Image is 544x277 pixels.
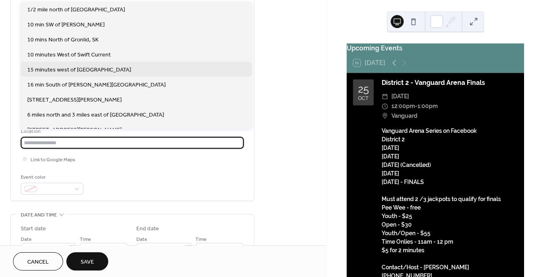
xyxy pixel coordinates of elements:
span: Date [136,235,147,244]
span: Save [81,258,94,266]
span: Date [21,235,32,244]
span: 10 mins North of Gronlid, SK [27,36,98,44]
span: Vanguard [391,111,417,121]
div: ​ [382,92,388,102]
div: Location [21,127,242,136]
div: Start date [21,225,46,233]
div: ​ [382,111,388,121]
div: Event color [21,173,82,182]
span: 1:00pm [417,102,438,111]
span: 6 miles north and 3 miles east of [GEOGRAPHIC_DATA] [27,111,164,119]
span: 10 min SW of [PERSON_NAME] [27,21,105,29]
span: Link to Google Maps [31,156,75,164]
div: 25 [358,84,369,94]
span: Date and time [21,211,57,219]
div: End date [136,225,159,233]
span: Time [80,235,91,244]
div: District 2 - Vanguard Arena Finals [382,78,518,88]
span: Time [195,235,207,244]
div: Upcoming Events [347,43,524,53]
span: 12:00pm [391,102,415,111]
button: Cancel [13,252,63,271]
span: - [415,102,417,111]
span: 10 minutes West of Swift Current [27,51,111,59]
span: [STREET_ADDRESS][PERSON_NAME] [27,126,122,134]
div: Oct [358,96,369,101]
div: ​ [382,102,388,111]
span: 1/2 mile north of [GEOGRAPHIC_DATA] [27,6,125,14]
span: 15 minutes west of [GEOGRAPHIC_DATA] [27,66,131,74]
span: 16 min South of [PERSON_NAME][GEOGRAPHIC_DATA] [27,81,166,89]
button: Save [66,252,108,271]
span: [STREET_ADDRESS][PERSON_NAME] [27,96,122,104]
span: [DATE] [391,92,409,102]
span: Cancel [27,258,49,266]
